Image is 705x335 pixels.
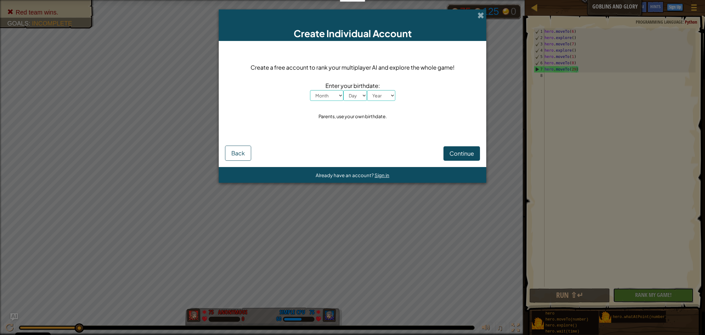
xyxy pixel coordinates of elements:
div: Parents, use your own birthdate. [319,112,387,121]
a: Sign in [375,172,389,178]
span: Back [231,149,245,157]
span: Continue [449,150,474,157]
span: Already have an account? [316,172,375,178]
span: Enter your birthdate: [310,81,395,90]
span: Create Individual Account [294,27,412,39]
button: Back [225,146,251,161]
span: Create a free account to rank your multiplayer AI and explore the whole game! [251,63,454,72]
button: Continue [443,146,480,161]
